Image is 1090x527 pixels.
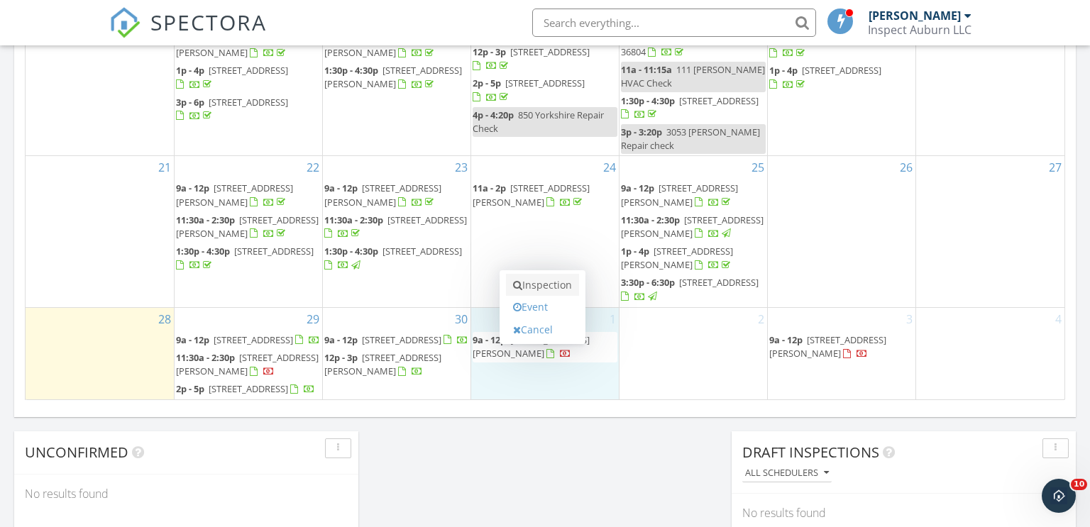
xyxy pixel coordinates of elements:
span: [STREET_ADDRESS] [234,245,314,257]
span: 1:30p - 4:30p [621,94,675,107]
td: Go to September 23, 2025 [322,156,470,307]
a: 12p - 3p [STREET_ADDRESS][PERSON_NAME] [324,350,469,380]
div: Inspect Auburn LLC [868,23,971,37]
span: [STREET_ADDRESS] [382,245,462,257]
a: 1p - 4p [STREET_ADDRESS][PERSON_NAME] [621,243,766,274]
span: 11a - 11:15a [621,63,672,76]
a: 1:30p - 4:30p [STREET_ADDRESS] [176,245,314,271]
a: Cancel [506,318,579,341]
td: Go to September 26, 2025 [768,156,916,307]
span: [STREET_ADDRESS][PERSON_NAME] [621,182,738,208]
td: Go to October 3, 2025 [768,307,916,399]
a: 12p - 3p [STREET_ADDRESS][PERSON_NAME] [324,351,441,377]
td: Go to September 24, 2025 [470,156,619,307]
span: 1:30p - 4:30p [324,245,378,257]
a: 1p - 4p [STREET_ADDRESS][PERSON_NAME] [621,245,733,271]
span: [STREET_ADDRESS][PERSON_NAME] [473,333,590,360]
span: 1p - 4p [769,64,798,77]
span: 12p - 3p [324,351,358,364]
span: 850 Yorkshire Repair Check [473,109,604,135]
span: [STREET_ADDRESS] [679,94,759,107]
span: [STREET_ADDRESS][PERSON_NAME] [473,182,590,208]
a: Go to September 29, 2025 [304,308,322,331]
a: 12p - 3p [STREET_ADDRESS] [473,44,617,74]
span: [STREET_ADDRESS] [209,96,288,109]
a: 9a - 12p [STREET_ADDRESS][PERSON_NAME] [176,182,293,208]
td: Go to October 4, 2025 [916,307,1064,399]
td: Go to September 27, 2025 [916,156,1064,307]
a: 9a - 12p [STREET_ADDRESS] [176,332,321,349]
a: 11:30a - 2:30p [STREET_ADDRESS][PERSON_NAME] [176,350,321,380]
a: Go to September 23, 2025 [452,156,470,179]
a: Go to September 30, 2025 [452,308,470,331]
a: 11:30a - 2:30p [STREET_ADDRESS][PERSON_NAME] [324,33,467,59]
span: [STREET_ADDRESS][PERSON_NAME] [769,333,886,360]
td: Go to September 28, 2025 [26,307,174,399]
span: [STREET_ADDRESS][PERSON_NAME] [324,351,441,377]
a: 11:30a - 2:30p [STREET_ADDRESS][PERSON_NAME] [176,213,319,240]
a: 1:30p - 4:30p [STREET_ADDRESS] [324,245,462,271]
span: 9a - 12p [176,182,209,194]
span: [STREET_ADDRESS][PERSON_NAME] [176,213,319,240]
img: The Best Home Inspection Software - Spectora [109,7,141,38]
a: 11:30a - 2:30p [STREET_ADDRESS][PERSON_NAME] [621,213,764,240]
iframe: Intercom live chat [1042,479,1076,513]
a: 2p - 5p [STREET_ADDRESS] [473,75,617,106]
span: 1p - 4p [176,64,204,77]
td: Go to September 21, 2025 [26,156,174,307]
span: 2p - 5p [473,77,501,89]
span: [STREET_ADDRESS] [209,64,288,77]
a: 1:30p - 4:30p [STREET_ADDRESS][PERSON_NAME] [324,62,469,93]
td: Go to September 25, 2025 [620,156,768,307]
a: 9a - 12p [STREET_ADDRESS][PERSON_NAME] [176,180,321,211]
a: Go to September 28, 2025 [155,308,174,331]
span: 4p - 4:20p [473,109,514,121]
a: 9a - 12p [STREET_ADDRESS][PERSON_NAME] [473,332,617,362]
a: Go to October 2, 2025 [755,308,767,331]
span: 11:30a - 2:30p [176,351,235,364]
td: Go to October 2, 2025 [620,307,768,399]
span: [STREET_ADDRESS] [362,333,441,346]
a: 1:30p - 4:30p [STREET_ADDRESS] [621,93,766,123]
a: 3:30p - 6:30p [STREET_ADDRESS] [621,276,759,302]
a: 9a - 12p [STREET_ADDRESS][PERSON_NAME] [324,182,441,208]
span: SPECTORA [150,7,267,37]
td: Go to September 29, 2025 [174,307,322,399]
span: 2p - 5p [176,382,204,395]
a: Inspection [506,274,579,296]
span: 9a - 12p [324,182,358,194]
span: 12p - 3p [473,45,506,58]
a: Go to September 25, 2025 [749,156,767,179]
a: 3:30p - 6:30p [STREET_ADDRESS] [621,274,766,305]
a: 11:30a - 2:30p [STREET_ADDRESS] [324,212,469,243]
span: 1:30p - 4:30p [176,245,230,257]
span: 3053 [PERSON_NAME] Repair check [621,126,760,152]
span: 1p - 4p [621,245,649,257]
a: 11:30a - 2:30p [STREET_ADDRESS][PERSON_NAME] [324,31,469,62]
a: 1p - 4p [STREET_ADDRESS] [769,64,881,90]
a: 9a - 12p [STREET_ADDRESS][PERSON_NAME] [473,333,590,360]
span: 11:30a - 2:30p [324,213,383,226]
a: 1:30p - 4:30p [STREET_ADDRESS][PERSON_NAME] [324,64,462,90]
span: [STREET_ADDRESS] [209,382,288,395]
span: [STREET_ADDRESS] [510,45,590,58]
span: 1:30p - 4:30p [324,64,378,77]
span: 10 [1071,479,1087,490]
a: 9a - 12p [STREET_ADDRESS] [176,333,320,346]
div: No results found [14,475,358,513]
td: Go to October 1, 2025 [470,307,619,399]
a: Go to October 4, 2025 [1052,308,1064,331]
span: [STREET_ADDRESS][PERSON_NAME] [176,351,319,377]
a: Go to October 3, 2025 [903,308,915,331]
a: 11:30a - 2:30p [STREET_ADDRESS][PERSON_NAME] [176,212,321,243]
span: 111 [PERSON_NAME] HVAC Check [621,63,765,89]
a: 3p - 6p [STREET_ADDRESS] [176,96,288,122]
a: 1p - 4p [STREET_ADDRESS] [176,62,321,93]
span: 11:30a - 2:30p [176,213,235,226]
a: 1:30p - 4:30p [STREET_ADDRESS] [324,243,469,274]
a: Go to September 27, 2025 [1046,156,1064,179]
a: 9a - 12p [STREET_ADDRESS] [324,333,468,346]
div: All schedulers [745,468,829,478]
a: 11a - 2p [STREET_ADDRESS][PERSON_NAME] [473,180,617,211]
span: 9a - 12p [621,182,654,194]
